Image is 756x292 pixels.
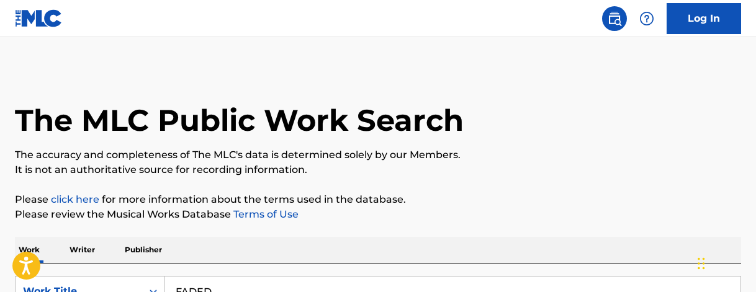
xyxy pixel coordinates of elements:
[639,11,654,26] img: help
[15,9,63,27] img: MLC Logo
[15,207,741,222] p: Please review the Musical Works Database
[51,193,99,205] a: click here
[121,237,166,263] p: Publisher
[698,245,705,282] div: Drag
[231,208,299,220] a: Terms of Use
[15,102,464,139] h1: The MLC Public Work Search
[15,192,741,207] p: Please for more information about the terms used in the database.
[15,162,741,177] p: It is not an authoritative source for recording information.
[607,11,622,26] img: search
[694,232,756,292] iframe: Chat Widget
[66,237,99,263] p: Writer
[15,148,741,162] p: The accuracy and completeness of The MLC's data is determined solely by our Members.
[15,237,43,263] p: Work
[634,6,659,31] div: Help
[602,6,627,31] a: Public Search
[667,3,741,34] a: Log In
